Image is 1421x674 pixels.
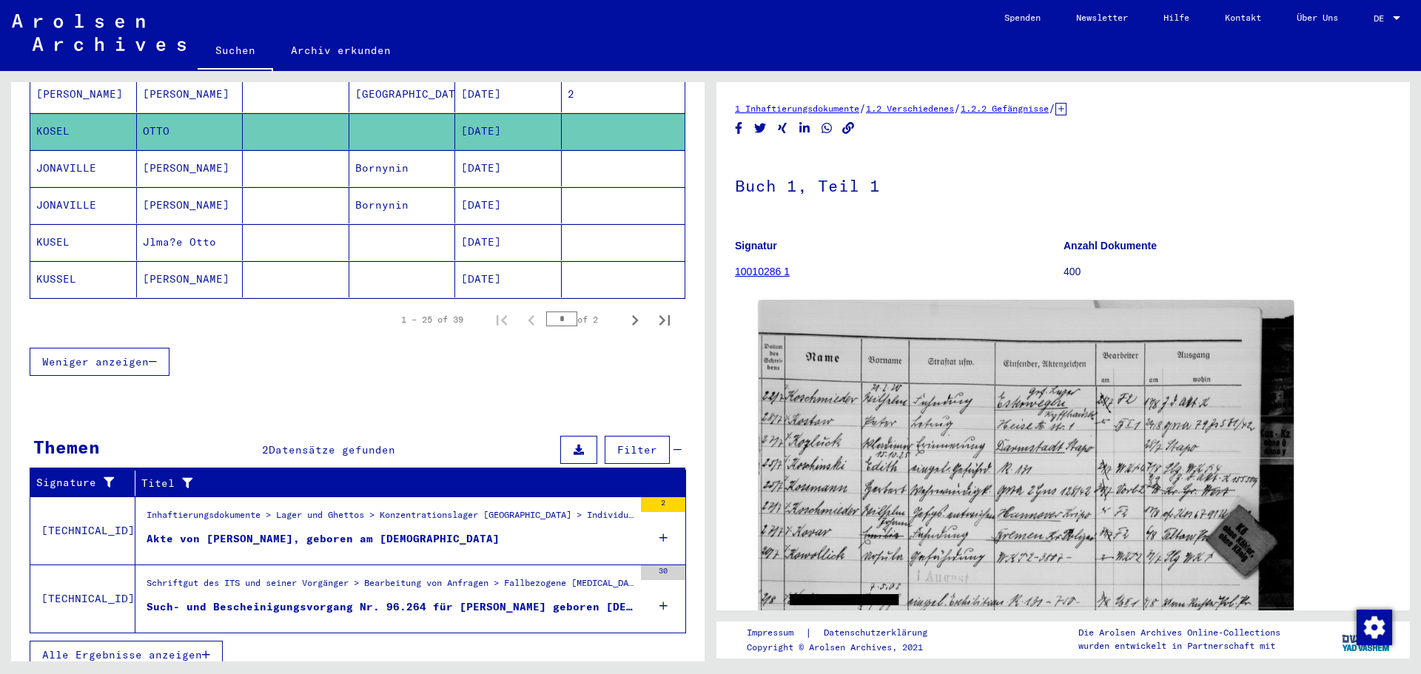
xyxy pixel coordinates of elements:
div: Akte von [PERSON_NAME], geboren am [DEMOGRAPHIC_DATA] [147,531,500,547]
mat-cell: Jlma?e Otto [137,224,243,260]
button: Next page [620,305,650,334]
div: 2 [641,497,685,512]
b: Signatur [735,240,777,252]
mat-cell: [PERSON_NAME] [137,76,243,112]
div: of 2 [546,312,620,326]
a: Archiv erkunden [273,33,409,68]
a: Datenschutzerklärung [812,625,945,641]
p: Copyright © Arolsen Archives, 2021 [747,641,945,654]
button: Weniger anzeigen [30,348,169,376]
button: Previous page [517,305,546,334]
img: yv_logo.png [1339,621,1394,658]
div: 30 [641,565,685,580]
a: 1 Inhaftierungsdokumente [735,103,859,114]
mat-cell: [DATE] [455,187,562,223]
div: Titel [141,471,671,495]
mat-cell: [DATE] [455,150,562,186]
h1: Buch 1, Teil 1 [735,152,1391,217]
button: First page [487,305,517,334]
span: DE [1374,13,1390,24]
span: / [954,101,961,115]
span: / [859,101,866,115]
div: 1 – 25 of 39 [401,313,463,326]
span: Filter [617,443,657,456]
a: 1.2 Verschiedenes [866,103,954,114]
mat-cell: JONAVILLE [30,150,137,186]
span: 2 [262,443,269,456]
div: | [747,625,945,641]
p: Die Arolsen Archives Online-Collections [1078,626,1280,639]
mat-cell: KUSEL [30,224,137,260]
b: Anzahl Dokumente [1064,240,1157,252]
mat-cell: [PERSON_NAME] [137,150,243,186]
mat-cell: [PERSON_NAME] [30,76,137,112]
button: Filter [605,436,670,464]
mat-cell: Bornynin [349,187,456,223]
td: [TECHNICAL_ID] [30,565,135,633]
mat-cell: KUSSEL [30,261,137,297]
mat-cell: Bornynin [349,150,456,186]
button: Share on LinkedIn [797,119,813,138]
mat-cell: OTTO [137,113,243,149]
a: Suchen [198,33,273,71]
button: Share on Twitter [753,119,768,138]
td: [TECHNICAL_ID] [30,496,135,565]
div: Signature [36,471,138,495]
div: Titel [141,476,656,491]
p: 400 [1064,264,1391,280]
mat-cell: 2 [562,76,685,112]
img: Zustimmung ändern [1357,610,1392,645]
span: Weniger anzeigen [42,355,149,368]
p: wurden entwickelt in Partnerschaft mit [1078,639,1280,653]
div: Inhaftierungsdokumente > Lager und Ghettos > Konzentrationslager [GEOGRAPHIC_DATA] > Individuelle... [147,508,634,529]
mat-cell: [DATE] [455,76,562,112]
button: Last page [650,305,679,334]
mat-cell: [PERSON_NAME] [137,187,243,223]
mat-cell: [DATE] [455,261,562,297]
mat-cell: JONAVILLE [30,187,137,223]
span: Alle Ergebnisse anzeigen [42,648,202,661]
a: 10010286 1 [735,266,790,277]
span: / [1049,101,1055,115]
mat-cell: [DATE] [455,224,562,260]
img: Arolsen_neg.svg [12,14,186,51]
div: Signature [36,475,124,491]
button: Share on Facebook [731,119,747,138]
button: Share on Xing [775,119,790,138]
a: 1.2.2 Gefängnisse [961,103,1049,114]
div: Themen [33,434,100,460]
mat-cell: KOSEL [30,113,137,149]
div: Schriftgut des ITS und seiner Vorgänger > Bearbeitung von Anfragen > Fallbezogene [MEDICAL_DATA] ... [147,576,634,597]
button: Copy link [841,119,856,138]
button: Share on WhatsApp [819,119,835,138]
a: Impressum [747,625,805,641]
mat-cell: [GEOGRAPHIC_DATA] [349,76,456,112]
mat-cell: [PERSON_NAME] [137,261,243,297]
mat-cell: [DATE] [455,113,562,149]
button: Alle Ergebnisse anzeigen [30,641,223,669]
div: Such- und Bescheinigungsvorgang Nr. 96.264 für [PERSON_NAME] geboren [DEMOGRAPHIC_DATA] [147,599,634,615]
span: Datensätze gefunden [269,443,395,456]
